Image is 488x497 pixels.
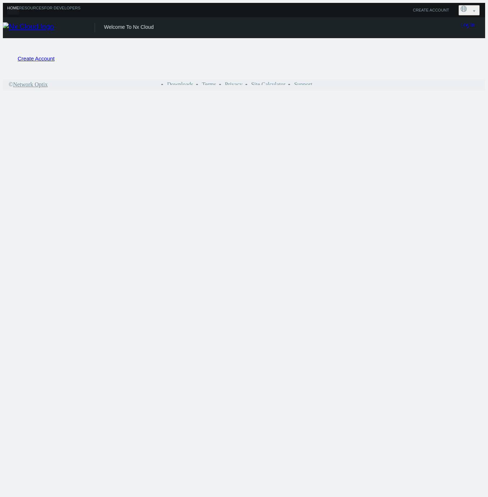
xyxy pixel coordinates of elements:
[9,55,64,62] a: Create Account
[9,81,48,88] a: ©Network Optix
[225,81,243,87] a: Privacy
[3,22,95,33] img: Nx Cloud logo
[104,24,154,36] div: Welcome To Nx Cloud
[413,8,449,12] a: CREATE ACCOUNT
[44,6,81,15] a: For Developers
[19,6,44,15] a: Resources
[7,6,19,15] a: home
[294,81,312,87] a: Support
[167,81,193,87] a: Downloads
[461,22,475,28] a: Log In
[13,81,48,87] span: Network Optix
[202,81,216,87] a: Terms
[251,81,286,87] a: Site Calculator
